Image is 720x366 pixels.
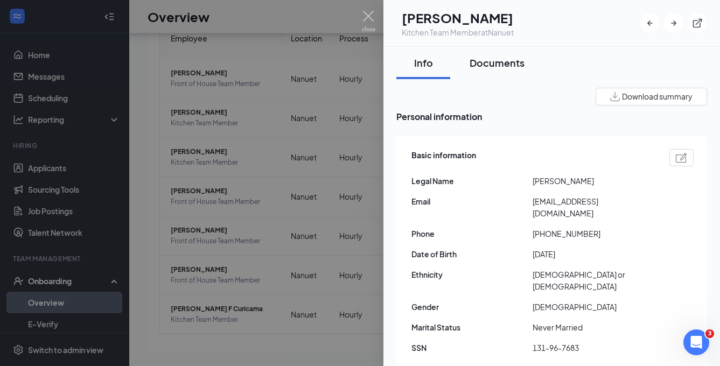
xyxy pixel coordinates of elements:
[533,269,654,292] span: [DEMOGRAPHIC_DATA] or [DEMOGRAPHIC_DATA]
[411,342,533,354] span: SSN
[411,228,533,240] span: Phone
[533,175,654,187] span: [PERSON_NAME]
[640,13,660,33] button: ArrowLeftNew
[688,13,707,33] button: ExternalLink
[645,18,655,29] svg: ArrowLeftNew
[533,248,654,260] span: [DATE]
[533,342,654,354] span: 131-96-7683
[411,195,533,207] span: Email
[664,13,683,33] button: ArrowRight
[705,329,714,338] span: 3
[411,175,533,187] span: Legal Name
[411,301,533,313] span: Gender
[668,18,679,29] svg: ArrowRight
[396,110,707,123] span: Personal information
[533,321,654,333] span: Never Married
[411,248,533,260] span: Date of Birth
[533,195,654,219] span: [EMAIL_ADDRESS][DOMAIN_NAME]
[692,18,703,29] svg: ExternalLink
[622,91,693,102] span: Download summary
[411,149,476,166] span: Basic information
[470,56,525,69] div: Documents
[533,228,654,240] span: [PHONE_NUMBER]
[402,27,514,38] div: Kitchen Team Member at Nanuet
[596,88,707,105] button: Download summary
[683,329,709,355] iframe: Intercom live chat
[407,56,439,69] div: Info
[411,321,533,333] span: Marital Status
[533,301,654,313] span: [DEMOGRAPHIC_DATA]
[402,9,514,27] h1: [PERSON_NAME]
[411,269,533,280] span: Ethnicity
